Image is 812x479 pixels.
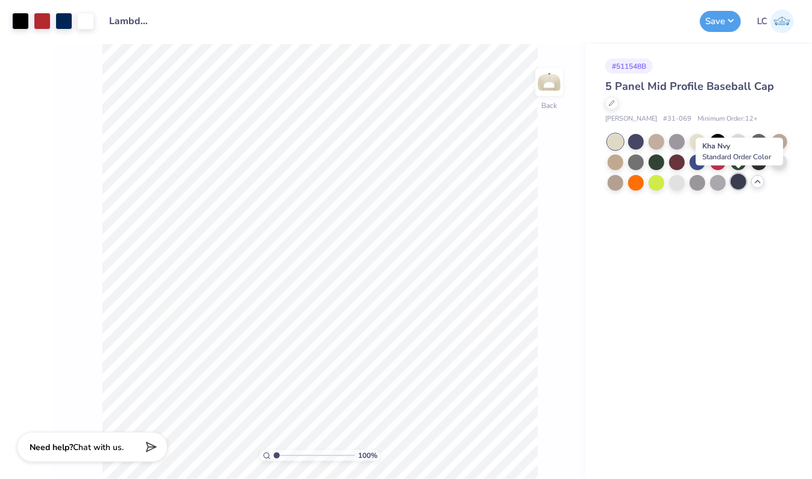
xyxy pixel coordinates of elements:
div: # 511548B [605,59,653,74]
span: Chat with us. [73,442,124,453]
img: Lauren Cohen [770,10,794,33]
div: Kha Nvy [696,138,783,165]
span: [PERSON_NAME] [605,114,657,124]
span: 100 % [358,450,377,461]
strong: Need help? [30,442,73,453]
img: Back [537,70,561,94]
div: Back [541,100,557,111]
span: # 31-069 [663,114,691,124]
span: LC [757,14,767,28]
span: Standard Order Color [702,152,771,162]
span: 5 Panel Mid Profile Baseball Cap [605,79,774,94]
input: Untitled Design [100,9,159,33]
a: LC [757,10,794,33]
span: Minimum Order: 12 + [697,114,758,124]
button: Save [700,11,741,32]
